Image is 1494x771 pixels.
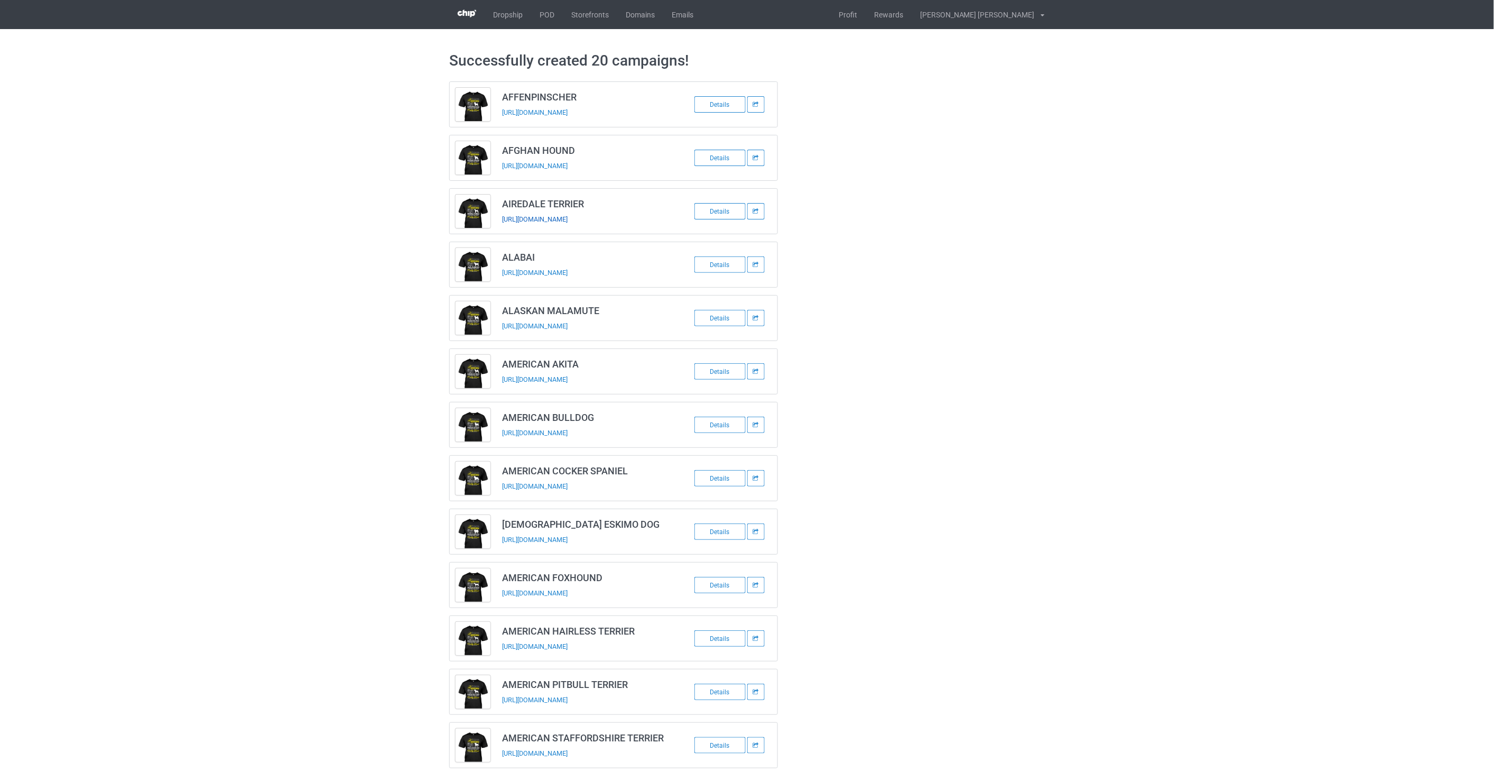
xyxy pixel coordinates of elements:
a: Details [694,207,747,215]
a: Details [694,420,747,429]
a: Details [694,153,747,162]
h3: ALASKAN MALAMUTE [502,305,669,317]
a: Details [694,100,747,108]
h3: ALABAI [502,251,669,263]
h3: AFFENPINSCHER [502,91,669,103]
div: [PERSON_NAME] [PERSON_NAME] [912,2,1035,28]
h3: AMERICAN COCKER SPANIEL [502,465,669,477]
div: Details [694,470,746,487]
h3: AMERICAN BULLDOG [502,411,669,424]
div: Details [694,684,746,700]
a: Details [694,634,747,642]
a: Details [694,687,747,696]
a: Details [694,527,747,536]
div: Details [694,256,746,273]
div: Details [694,524,746,540]
a: [URL][DOMAIN_NAME] [502,269,568,277]
div: Details [694,577,746,593]
div: Details [694,150,746,166]
a: Details [694,741,747,749]
h3: [DEMOGRAPHIC_DATA] ESKIMO DOG [502,518,669,530]
div: Details [694,737,746,754]
a: [URL][DOMAIN_NAME] [502,322,568,330]
a: [URL][DOMAIN_NAME] [502,642,568,650]
a: Details [694,314,747,322]
a: [URL][DOMAIN_NAME] [502,429,568,437]
h3: AMERICAN STAFFORDSHIRE TERRIER [502,732,669,744]
h3: AFGHAN HOUND [502,144,669,157]
a: Details [694,581,747,589]
a: [URL][DOMAIN_NAME] [502,749,568,757]
a: [URL][DOMAIN_NAME] [502,375,568,383]
h3: AMERICAN HAIRLESS TERRIER [502,625,669,637]
div: Details [694,417,746,433]
div: Details [694,630,746,647]
a: Details [694,367,747,375]
h1: Successfully created 20 campaigns! [449,51,1045,70]
a: [URL][DOMAIN_NAME] [502,589,568,597]
h3: AMERICAN PITBULL TERRIER [502,678,669,691]
a: [URL][DOMAIN_NAME] [502,696,568,704]
a: [URL][DOMAIN_NAME] [502,162,568,170]
a: Details [694,474,747,482]
div: Details [694,203,746,219]
div: Details [694,96,746,113]
a: [URL][DOMAIN_NAME] [502,108,568,116]
h3: AMERICAN AKITA [502,358,669,370]
div: Details [694,310,746,326]
div: Details [694,363,746,380]
h3: AIREDALE TERRIER [502,198,669,210]
a: Details [694,260,747,269]
a: [URL][DOMAIN_NAME] [502,215,568,223]
a: [URL][DOMAIN_NAME] [502,482,568,490]
h3: AMERICAN FOXHOUND [502,572,669,584]
a: [URL][DOMAIN_NAME] [502,536,568,544]
img: 3d383065fc803cdd16c62507c020ddf8.png [458,10,476,17]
